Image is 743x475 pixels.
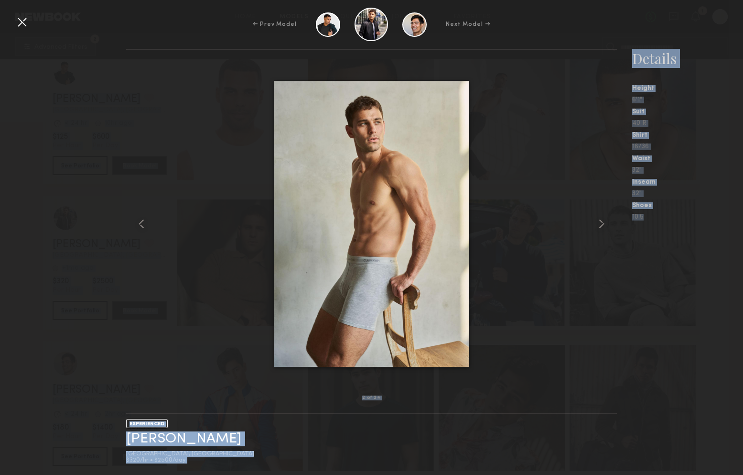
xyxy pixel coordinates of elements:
[126,451,254,457] div: [GEOGRAPHIC_DATA], [GEOGRAPHIC_DATA]
[253,20,297,29] div: ← Prev Model
[632,97,743,103] div: 6'1"
[632,85,743,92] div: Height
[126,431,241,446] a: [PERSON_NAME]
[632,49,743,68] div: Details
[632,202,743,209] div: Shoes
[632,120,743,127] div: 40 R
[632,179,743,186] div: Inseam
[632,214,743,221] div: 10.5
[632,144,743,150] div: 16/36
[362,396,380,400] div: 2 of 24
[632,132,743,139] div: Shirt
[632,109,743,115] div: Suit
[632,167,743,174] div: 32"
[126,457,254,464] div: $320/hr • $2500/day
[632,155,743,162] div: Waist
[632,190,743,197] div: 32"
[126,419,168,428] div: EXPERIENCED
[446,20,490,29] div: Next Model →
